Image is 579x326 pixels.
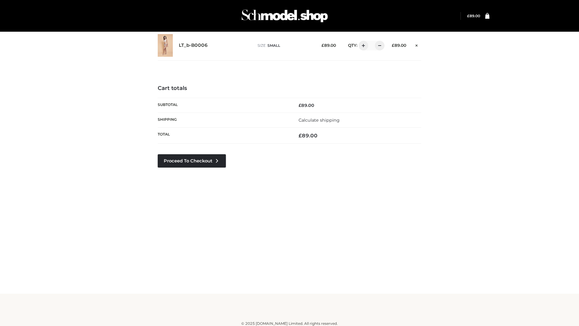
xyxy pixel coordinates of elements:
p: size : [258,43,312,48]
h4: Cart totals [158,85,421,92]
bdi: 89.00 [299,103,314,108]
a: Remove this item [412,41,421,49]
a: LT_b-B0006 [179,43,208,48]
th: Subtotal [158,98,289,113]
div: QTY: [342,41,382,50]
th: Shipping [158,113,289,127]
a: Calculate shipping [299,117,340,123]
bdi: 89.00 [392,43,406,48]
bdi: 89.00 [299,133,318,139]
span: £ [392,43,394,48]
bdi: 89.00 [321,43,336,48]
span: £ [299,103,301,108]
th: Total [158,128,289,144]
a: Proceed to Checkout [158,154,226,168]
span: SMALL [267,43,280,48]
a: £89.00 [467,14,480,18]
bdi: 89.00 [467,14,480,18]
span: £ [321,43,324,48]
span: £ [299,133,302,139]
span: £ [467,14,470,18]
img: Schmodel Admin 964 [239,4,330,28]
